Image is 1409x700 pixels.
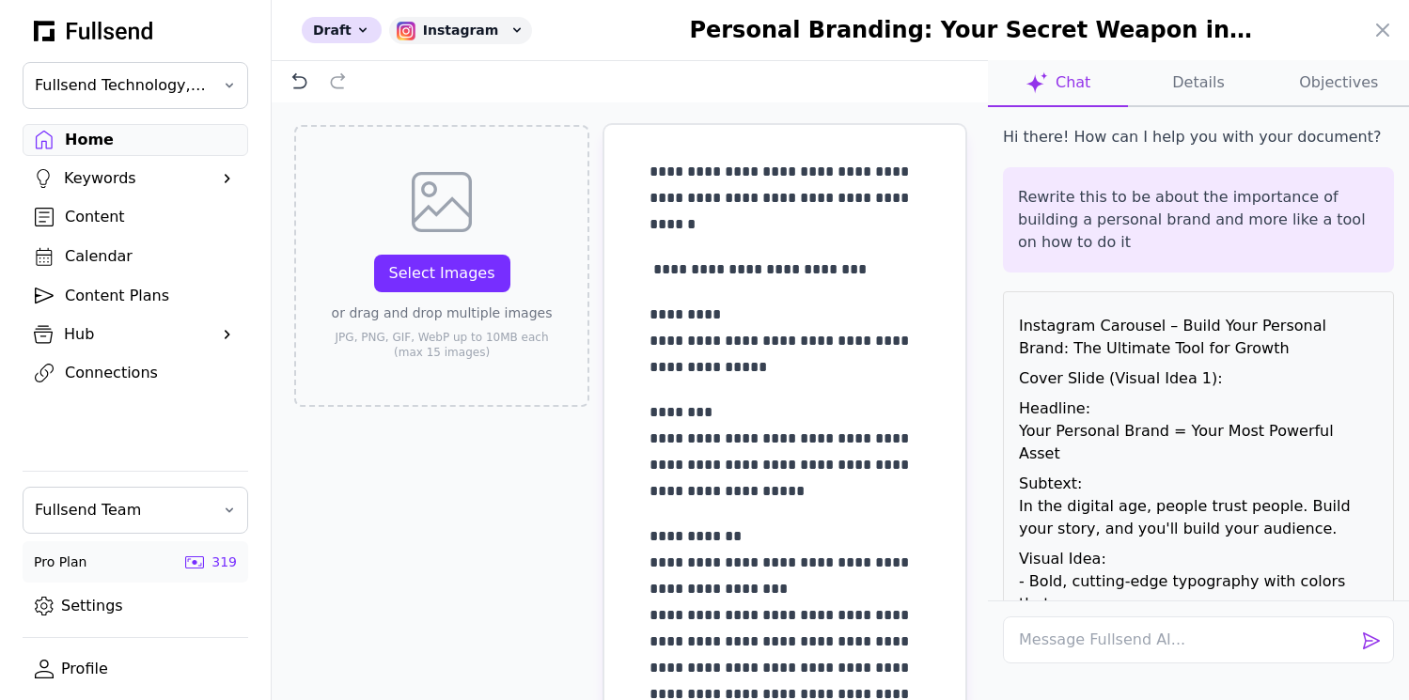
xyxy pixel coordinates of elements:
[1019,397,1378,465] p: Headline: Your Personal Brand = Your Most Powerful Asset
[1019,473,1378,540] p: Subtext: In the digital age, people trust people. Build your story, and you'll build your audience.
[326,330,557,360] p: JPG, PNG, GIF, WebP up to 10MB each (max 15 images)
[1019,367,1378,390] p: Cover Slide (Visual Idea 1):
[1019,315,1378,360] p: Instagram Carousel – Build Your Personal Brand: The Ultimate Tool for Growth
[1269,60,1409,107] button: Objectives
[374,255,510,292] button: Select Images
[302,17,382,43] div: Draft
[1018,186,1379,254] p: Rewrite this to be about the importance of building a personal brand and more like a tool on how ...
[389,262,495,285] div: Select Images
[1128,60,1268,107] button: Details
[988,60,1128,107] button: Chat
[667,15,1251,45] h1: Personal Branding: Your Secret Weapon in Performance Marketing
[1003,126,1381,148] p: Hi there! How can I help you with your document?
[389,17,533,44] div: Instagram
[332,303,553,322] p: or drag and drop multiple images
